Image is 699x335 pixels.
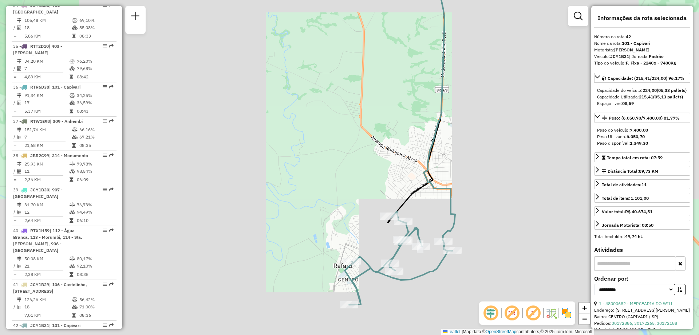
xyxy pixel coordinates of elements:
strong: 49,74 hL [625,234,643,239]
i: % de utilização do peso [70,93,75,98]
td: 67,21% [79,133,114,141]
strong: (05,33 pallets) [657,87,687,93]
a: 1 - 48000682 - MERCEARIA DO WILL [599,301,673,306]
strong: (05,13 pallets) [653,94,683,100]
td: / [13,209,17,216]
i: % de utilização do peso [70,162,75,166]
td: 17 [24,99,69,106]
span: Peso do veículo: [597,127,648,133]
span: JCY1B31 [30,323,49,328]
em: Rota exportada [109,282,114,287]
strong: 11 [641,182,647,187]
span: JCY1B29 [30,282,49,287]
td: 76,73% [76,201,113,209]
i: % de utilização da cubagem [70,169,75,174]
span: Ocultar deslocamento [482,304,499,322]
div: Peso: (6.050,70/7.400,00) 81,77% [594,124,690,149]
span: + [582,303,587,312]
span: | 106 - Castelinho, [STREET_ADDRESS] [13,282,87,294]
strong: 101 - Capivari [622,40,650,46]
td: 08:33 [79,32,114,40]
span: JCY1B28 [30,3,49,8]
td: / [13,262,17,270]
em: Opções [103,119,107,123]
strong: 1.349,30 [630,140,648,146]
i: Distância Total [17,18,21,23]
td: 08:36 [79,312,114,319]
strong: 1.101,00 [631,195,649,201]
span: 35 - [13,43,62,55]
i: % de utilização da cubagem [70,210,75,214]
td: = [13,142,17,149]
span: RTX1H59 [30,228,50,233]
span: Exibir rótulo [524,304,542,322]
td: 71,00% [79,303,114,311]
span: Peso: (6.050,70/7.400,00) 81,77% [609,115,680,121]
div: Distância Total: [602,168,658,175]
strong: 224,00 [643,87,657,93]
span: 38 - [13,153,88,158]
i: % de utilização da cubagem [70,101,75,105]
i: Total de Atividades [17,264,21,268]
td: 105,48 KM [24,17,72,24]
td: / [13,303,17,311]
span: | 101 - Capivari [49,323,80,328]
td: 2,36 KM [24,176,69,183]
span: JBR2C99 [30,153,49,158]
span: 42 - [13,323,80,328]
div: Map data © contributors,© 2025 TomTom, Microsoft [441,329,594,335]
td: 06:09 [76,176,113,183]
td: 11 [24,168,69,175]
span: Tempo total em rota: 07:59 [607,155,663,160]
div: Valor total: [602,209,652,215]
td: 31,70 KM [24,201,69,209]
a: Peso: (6.050,70/7.400,00) 81,77% [594,113,690,122]
span: 40 - [13,228,82,253]
span: | 112 - Água Branca, 113 - Morumbi, 114 - Sta. [PERSON_NAME], 906 - [GEOGRAPHIC_DATA] [13,228,82,253]
td: 5,86 KM [24,32,72,40]
i: Total de Atividades [17,26,21,30]
span: | 314 - Monumento [49,153,88,158]
em: Rota exportada [109,85,114,89]
td: = [13,176,17,183]
td: = [13,217,17,224]
td: 36,59% [76,99,113,106]
em: Rota exportada [109,228,114,233]
span: − [582,314,587,323]
div: Espaço livre: [597,100,687,107]
td: 06:10 [76,217,113,224]
td: 18 [24,303,72,311]
em: Rota exportada [109,323,114,327]
div: Total hectolitro: [594,233,690,240]
span: Capacidade: (215,41/224,00) 96,17% [608,75,684,81]
div: Peso Utilizado: [597,133,687,140]
td: / [13,24,17,31]
i: % de utilização da cubagem [70,264,75,268]
td: 2,38 KM [24,271,69,278]
span: RTW1E98 [30,118,50,124]
td: 12 [24,209,69,216]
td: 98,54% [76,168,113,175]
div: Endereço: [STREET_ADDRESS][PERSON_NAME] [594,307,690,313]
a: Capacidade: (215,41/224,00) 96,17% [594,73,690,83]
span: 89,73 KM [639,168,658,174]
em: Rota exportada [109,187,114,192]
em: Opções [103,44,107,48]
i: % de utilização da cubagem [72,135,78,139]
strong: 6.050,70 [627,134,645,139]
a: Jornada Motorista: 08:50 [594,220,690,230]
a: Exibir filtros [571,9,585,23]
div: Tipo do veículo: [594,60,690,66]
td: 92,10% [76,262,113,270]
span: 41 - [13,282,87,294]
strong: JCY1B31 [610,54,629,59]
i: Tempo total em rota [72,34,76,38]
i: % de utilização do peso [72,297,78,302]
i: Total de Atividades [17,101,21,105]
span: Exibir NR [503,304,521,322]
a: Leaflet [443,329,461,334]
strong: 08,59 [622,101,634,106]
div: Total de itens: [602,195,649,202]
div: Jornada Motorista: 08:50 [602,222,653,229]
div: Veículo: [594,53,690,60]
